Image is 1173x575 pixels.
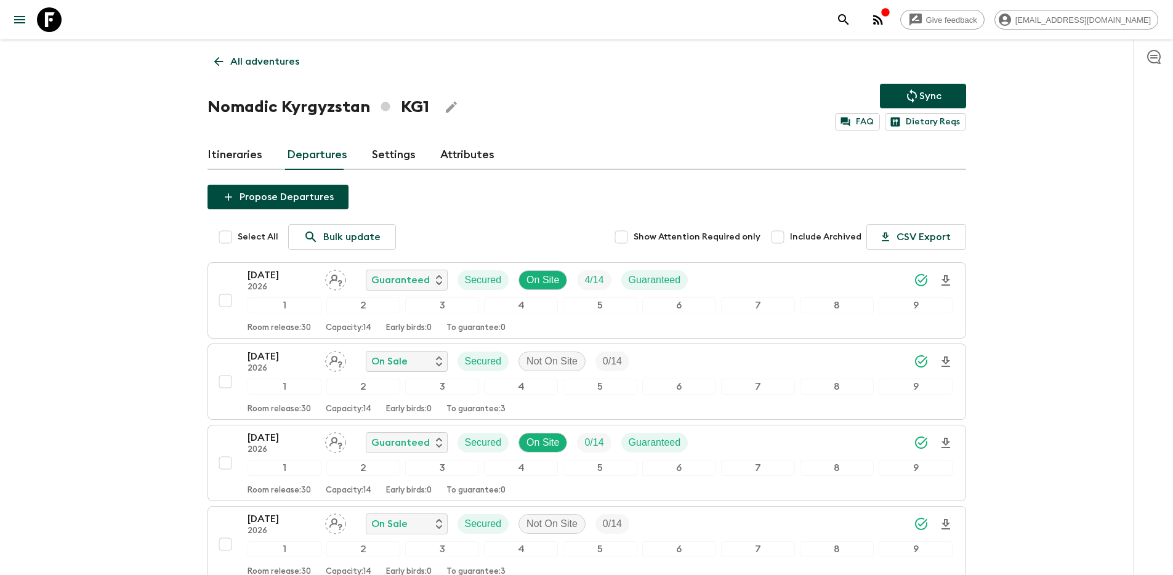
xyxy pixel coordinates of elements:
[326,460,400,476] div: 2
[465,354,502,369] p: Secured
[248,512,315,526] p: [DATE]
[326,541,400,557] div: 2
[938,517,953,532] svg: Download Onboarding
[326,486,371,496] p: Capacity: 14
[919,89,941,103] p: Sync
[465,435,502,450] p: Secured
[603,354,622,369] p: 0 / 14
[721,460,795,476] div: 7
[866,224,966,250] button: CSV Export
[405,541,479,557] div: 3
[831,7,856,32] button: search adventures
[526,517,578,531] p: Not On Site
[230,54,299,69] p: All adventures
[603,517,622,531] p: 0 / 14
[208,95,429,119] h1: Nomadic Kyrgyzstan KG1
[248,379,321,395] div: 1
[208,425,966,501] button: [DATE]2026Assign pack leaderGuaranteedSecuredOn SiteTrip FillGuaranteed123456789Room release:30Ca...
[800,379,874,395] div: 8
[879,541,953,557] div: 9
[526,435,559,450] p: On Site
[208,262,966,339] button: [DATE]2026Assign pack leaderGuaranteedSecuredOn SiteTrip FillGuaranteed123456789Room release:30Ca...
[563,541,637,557] div: 5
[518,514,586,534] div: Not On Site
[484,297,558,313] div: 4
[465,517,502,531] p: Secured
[326,323,371,333] p: Capacity: 14
[800,297,874,313] div: 8
[248,486,311,496] p: Room release: 30
[584,435,603,450] p: 0 / 14
[518,270,567,290] div: On Site
[446,486,506,496] p: To guarantee: 0
[914,354,929,369] svg: Synced Successfully
[248,323,311,333] p: Room release: 30
[518,352,586,371] div: Not On Site
[248,445,315,455] p: 2026
[248,430,315,445] p: [DATE]
[326,297,400,313] div: 2
[526,354,578,369] p: Not On Site
[721,297,795,313] div: 7
[721,541,795,557] div: 7
[248,364,315,374] p: 2026
[288,224,396,250] a: Bulk update
[405,379,479,395] div: 3
[386,404,432,414] p: Early birds: 0
[879,297,953,313] div: 9
[386,323,432,333] p: Early birds: 0
[439,95,464,119] button: Edit Adventure Title
[563,297,637,313] div: 5
[458,433,509,452] div: Secured
[914,517,929,531] svg: Synced Successfully
[208,344,966,420] button: [DATE]2026Assign pack leaderOn SaleSecuredNot On SiteTrip Fill123456789Room release:30Capacity:14...
[642,297,716,313] div: 6
[629,273,681,287] p: Guaranteed
[938,273,953,288] svg: Download Onboarding
[721,379,795,395] div: 7
[371,435,430,450] p: Guaranteed
[446,323,506,333] p: To guarantee: 0
[326,404,371,414] p: Capacity: 14
[371,517,408,531] p: On Sale
[642,379,716,395] div: 6
[880,84,966,108] button: Sync adventure departures to the booking engine
[577,433,611,452] div: Trip Fill
[994,10,1158,30] div: [EMAIL_ADDRESS][DOMAIN_NAME]
[879,379,953,395] div: 9
[325,436,346,446] span: Assign pack leader
[938,436,953,451] svg: Download Onboarding
[238,231,278,243] span: Select All
[800,541,874,557] div: 8
[248,404,311,414] p: Room release: 30
[642,541,716,557] div: 6
[371,354,408,369] p: On Sale
[208,140,262,170] a: Itineraries
[248,526,315,536] p: 2026
[800,460,874,476] div: 8
[919,15,984,25] span: Give feedback
[938,355,953,369] svg: Download Onboarding
[484,541,558,557] div: 4
[563,379,637,395] div: 5
[465,273,502,287] p: Secured
[287,140,347,170] a: Departures
[595,352,629,371] div: Trip Fill
[885,113,966,131] a: Dietary Reqs
[7,7,32,32] button: menu
[879,460,953,476] div: 9
[595,514,629,534] div: Trip Fill
[248,460,321,476] div: 1
[405,297,479,313] div: 3
[458,270,509,290] div: Secured
[248,541,321,557] div: 1
[629,435,681,450] p: Guaranteed
[405,460,479,476] div: 3
[458,514,509,534] div: Secured
[458,352,509,371] div: Secured
[914,273,929,287] svg: Synced Successfully
[248,297,321,313] div: 1
[208,49,306,74] a: All adventures
[584,273,603,287] p: 4 / 14
[323,230,381,244] p: Bulk update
